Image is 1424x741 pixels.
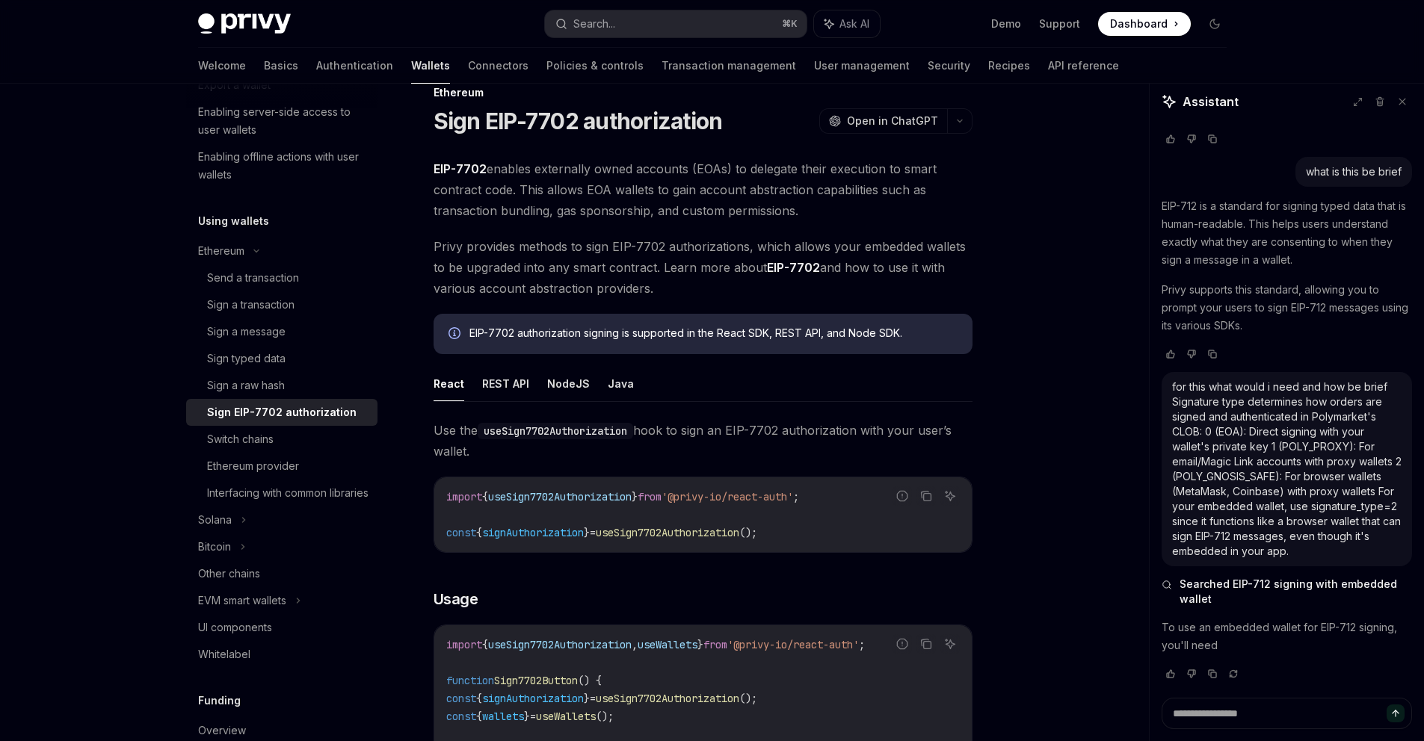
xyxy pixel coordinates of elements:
span: Ask AI [839,16,869,31]
a: Authentication [316,48,393,84]
a: Sign a transaction [186,291,377,318]
span: { [476,526,482,539]
a: Sign EIP-7702 authorization [186,399,377,426]
span: Searched EIP-712 signing with embedded wallet [1180,577,1412,607]
a: Sign a raw hash [186,372,377,399]
a: Switch chains [186,426,377,453]
h5: Using wallets [198,212,269,230]
div: Enabling offline actions with user wallets [198,148,369,184]
a: Enabling server-side access to user wallets [186,99,377,143]
button: React [434,366,464,401]
span: ⌘ K [782,18,798,30]
span: const [446,692,476,705]
button: NodeJS [547,366,590,401]
div: Ethereum [434,85,973,100]
a: EIP-7702 [434,161,487,177]
a: Whitelabel [186,641,377,668]
span: } [584,692,590,705]
button: Searched EIP-712 signing with embedded wallet [1162,577,1412,607]
span: useSign7702Authorization [488,638,632,651]
div: Send a transaction [207,269,299,287]
span: function [446,674,494,687]
p: EIP-712 is a standard for signing typed data that is human-readable. This helps users understand ... [1162,197,1412,269]
a: Dashboard [1098,12,1191,36]
a: Support [1039,16,1080,31]
button: Open in ChatGPT [819,108,947,134]
p: To use an embedded wallet for EIP-712 signing, you'll need [1162,618,1412,654]
a: EIP-7702 [767,260,820,276]
svg: Info [449,327,463,342]
div: Switch chains [207,430,274,448]
a: Transaction management [662,48,796,84]
span: Dashboard [1110,16,1168,31]
span: ; [859,638,865,651]
a: Welcome [198,48,246,84]
span: useSign7702Authorization [596,526,739,539]
a: Interfacing with common libraries [186,480,377,506]
span: '@privy-io/react-auth' [727,638,859,651]
button: Send message [1387,704,1405,722]
div: Overview [198,722,246,740]
button: Copy the contents from the code block [916,634,936,654]
h1: Sign EIP-7702 authorization [434,108,723,134]
h5: Funding [198,692,241,710]
div: Sign typed data [207,350,286,368]
div: Search... [573,15,615,33]
a: Ethereum provider [186,453,377,480]
span: useWallets [638,638,697,651]
a: Recipes [988,48,1030,84]
a: Sign typed data [186,345,377,372]
span: useWallets [536,710,596,723]
a: Enabling offline actions with user wallets [186,143,377,188]
span: (); [739,692,757,705]
a: Demo [991,16,1021,31]
span: { [482,638,488,651]
span: } [697,638,703,651]
div: EIP-7702 authorization signing is supported in the React SDK, REST API, and Node SDK. [469,326,958,342]
span: signAuthorization [482,692,584,705]
span: enables externally owned accounts (EOAs) to delegate their execution to smart contract code. This... [434,158,973,221]
a: UI components [186,614,377,641]
code: useSign7702Authorization [478,423,633,439]
a: Policies & controls [546,48,644,84]
span: ; [793,490,799,503]
div: what is this be brief [1306,164,1402,179]
span: const [446,526,476,539]
a: API reference [1048,48,1119,84]
div: Interfacing with common libraries [207,484,369,502]
div: for this what would i need and how be brief Signature type determines how orders are signed and a... [1172,379,1402,559]
span: , [632,638,638,651]
div: UI components [198,618,272,636]
button: Copy the contents from the code block [916,486,936,506]
span: } [524,710,530,723]
button: Ask AI [814,10,880,37]
span: { [476,692,482,705]
button: Java [608,366,634,401]
div: Other chains [198,565,260,583]
a: Wallets [411,48,450,84]
div: Bitcoin [198,538,231,556]
button: Search...⌘K [545,10,807,37]
button: REST API [482,366,529,401]
span: { [482,490,488,503]
span: Assistant [1183,93,1239,111]
span: const [446,710,476,723]
img: dark logo [198,13,291,34]
span: (); [739,526,757,539]
span: } [584,526,590,539]
span: Open in ChatGPT [847,114,938,128]
span: useSign7702Authorization [488,490,632,503]
button: Toggle dark mode [1203,12,1227,36]
span: = [530,710,536,723]
div: Sign EIP-7702 authorization [207,403,357,421]
button: Ask AI [940,486,960,506]
p: Privy supports this standard, allowing you to prompt your users to sign EIP-712 messages using it... [1162,281,1412,335]
span: Use the hook to sign an EIP-7702 authorization with your user’s wallet. [434,420,973,462]
span: from [703,638,727,651]
a: Security [928,48,970,84]
span: } [632,490,638,503]
span: wallets [482,710,524,723]
div: Solana [198,511,232,529]
a: Basics [264,48,298,84]
div: Whitelabel [198,645,250,663]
